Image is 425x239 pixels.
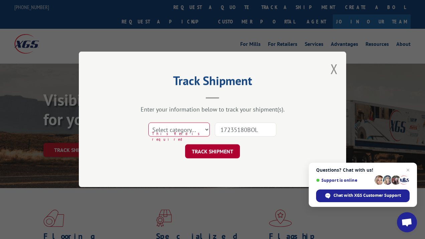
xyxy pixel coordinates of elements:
button: TRACK SHIPMENT [185,145,240,159]
div: Enter your information below to track your shipment(s). [112,106,313,113]
span: Chat with XGS Customer Support [333,192,401,198]
h2: Track Shipment [112,76,313,89]
span: Close chat [404,166,412,174]
span: Support is online [316,178,372,183]
div: Chat with XGS Customer Support [316,189,410,202]
span: This field is required [152,131,209,142]
div: Open chat [397,212,417,232]
input: Number(s) [215,123,276,137]
button: Close modal [330,60,338,78]
span: Questions? Chat with us! [316,167,410,173]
